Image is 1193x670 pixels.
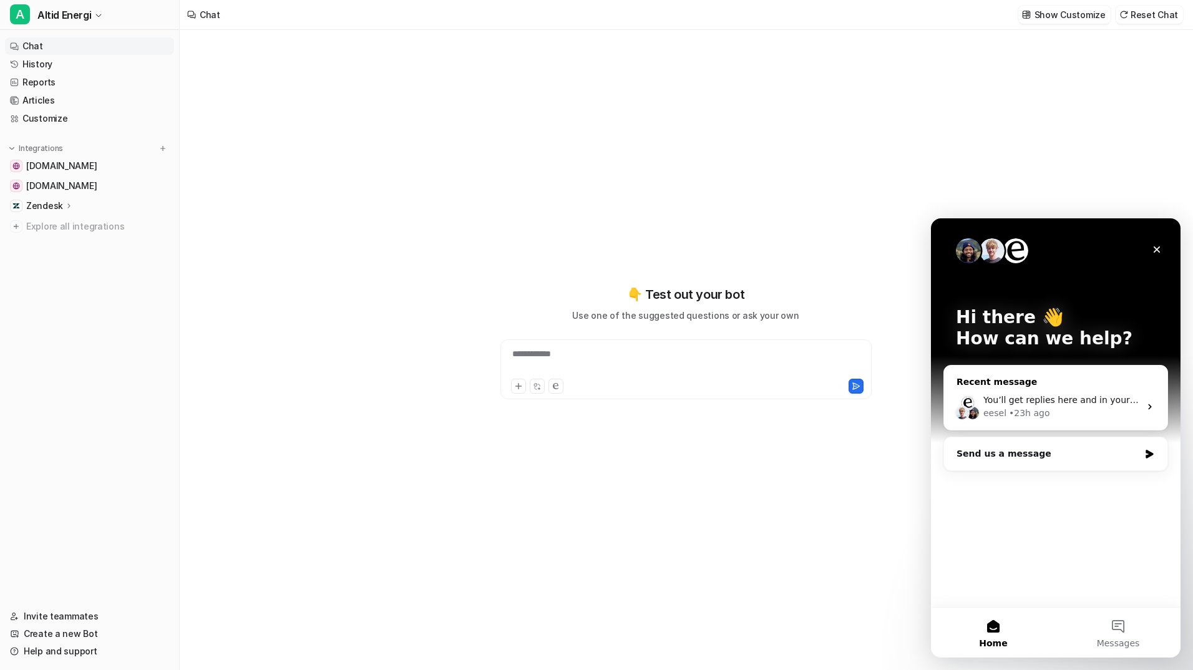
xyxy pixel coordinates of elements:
[931,218,1181,658] iframe: Intercom live chat
[1018,6,1111,24] button: Show Customize
[26,160,97,172] span: [DOMAIN_NAME]
[78,188,119,201] div: • 23h ago
[200,8,220,21] div: Chat
[26,200,63,212] p: Zendesk
[26,229,208,242] div: Send us a message
[52,188,75,201] div: eesel
[572,309,799,322] p: Use one of the suggested questions or ask your own
[5,218,174,235] a: Explore all integrations
[627,285,744,304] p: 👇 Test out your bot
[1035,8,1106,21] p: Show Customize
[5,56,174,73] a: History
[26,216,169,236] span: Explore all integrations
[7,144,16,153] img: expand menu
[5,92,174,109] a: Articles
[12,202,20,210] img: Zendesk
[5,643,174,660] a: Help and support
[48,420,76,429] span: Home
[12,218,237,253] div: Send us a message
[12,162,20,170] img: greenpowerdenmark.dk
[5,142,67,155] button: Integrations
[1119,10,1128,19] img: reset
[215,20,237,42] div: Close
[5,177,174,195] a: altidenergi.dk[DOMAIN_NAME]
[5,110,174,127] a: Customize
[166,420,209,429] span: Messages
[5,608,174,625] a: Invite teammates
[12,182,20,190] img: altidenergi.dk
[5,625,174,643] a: Create a new Bot
[125,389,250,439] button: Messages
[158,144,167,153] img: menu_add.svg
[26,180,97,192] span: [DOMAIN_NAME]
[19,143,63,153] p: Integrations
[37,6,91,24] span: Altid Energi
[1116,6,1183,24] button: Reset Chat
[10,4,30,24] span: A
[10,220,22,233] img: explore all integrations
[5,74,174,91] a: Reports
[1022,10,1031,19] img: customize
[5,37,174,55] a: Chat
[5,157,174,175] a: greenpowerdenmark.dk[DOMAIN_NAME]
[52,177,568,187] span: You’ll get replies here and in your email: ✉️ [EMAIL_ADDRESS][DOMAIN_NAME] The team will be back ...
